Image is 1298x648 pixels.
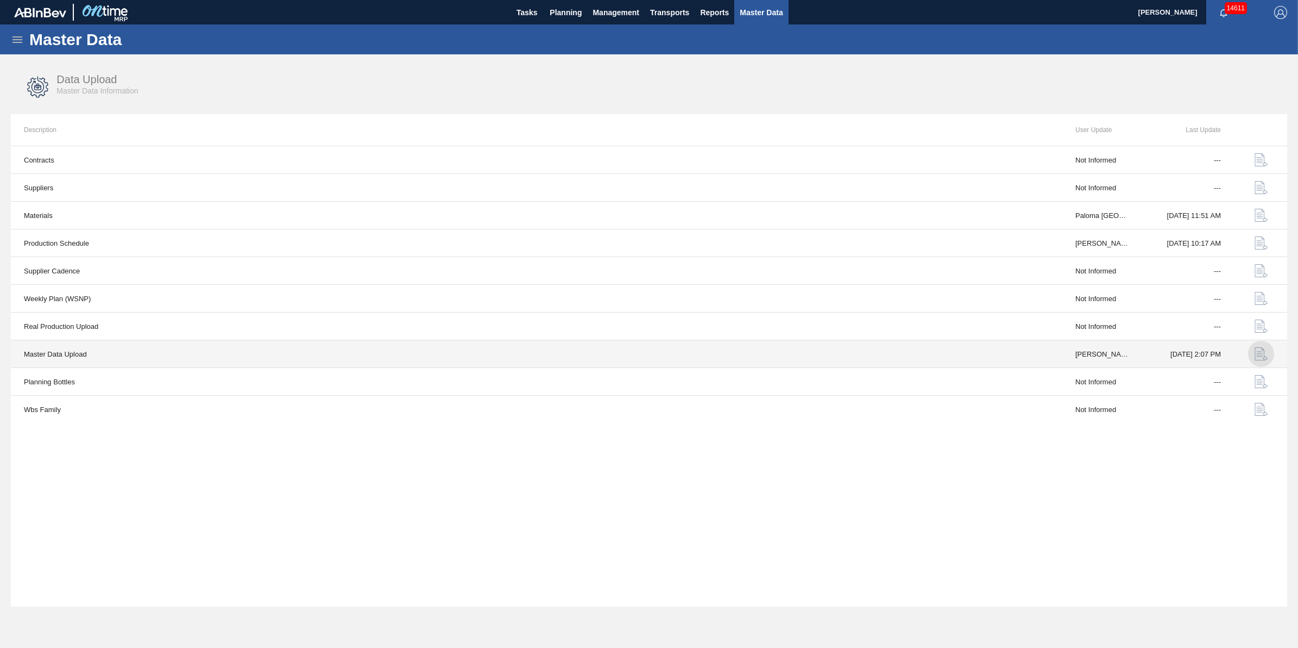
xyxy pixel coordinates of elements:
[1062,257,1143,285] td: Not Informed
[14,8,66,17] img: TNhmsLtSVTkK8tSr43FrP2fwEKptu5GPRR3wAAAABJRU5ErkJggg==
[1255,153,1268,166] img: data-upload-icon
[1206,5,1241,20] button: Notifications
[1143,313,1234,340] td: ---
[1255,292,1268,305] img: data-upload-icon
[11,368,1062,396] td: Planning Bottles
[1143,114,1234,146] th: Last Update
[1062,229,1143,257] td: [PERSON_NAME]
[1248,258,1274,284] button: data-upload-icon
[1062,174,1143,202] td: Not Informed
[1248,230,1274,256] button: data-upload-icon
[1248,285,1274,311] button: data-upload-icon
[1255,347,1268,360] img: data-upload-icon
[1062,114,1143,146] th: User Update
[1143,202,1234,229] td: [DATE] 11:51 AM
[11,202,1062,229] td: Materials
[1255,320,1268,333] img: data-upload-icon
[1062,313,1143,340] td: Not Informed
[11,285,1062,313] td: Weekly Plan (WSNP)
[1143,146,1234,174] td: ---
[1143,285,1234,313] td: ---
[1062,146,1143,174] td: Not Informed
[1062,340,1143,368] td: [PERSON_NAME]
[1062,368,1143,396] td: Not Informed
[11,114,1062,146] th: Description
[29,33,222,46] h1: Master Data
[1248,369,1274,395] button: data-upload-icon
[650,6,689,19] span: Transports
[1248,147,1274,173] button: data-upload-icon
[1143,396,1234,423] td: ---
[1062,285,1143,313] td: Not Informed
[1248,202,1274,228] button: data-upload-icon
[1255,181,1268,194] img: data-upload-icon
[1255,209,1268,222] img: data-upload-icon
[1143,257,1234,285] td: ---
[593,6,639,19] span: Management
[1255,403,1268,416] img: data-upload-icon
[1225,2,1247,14] span: 14611
[550,6,582,19] span: Planning
[1062,396,1143,423] td: Not Informed
[1143,368,1234,396] td: ---
[1248,313,1274,339] button: data-upload-icon
[11,340,1062,368] td: Master Data Upload
[11,257,1062,285] td: Supplier Cadence
[56,73,117,85] span: Data Upload
[1143,229,1234,257] td: [DATE] 10:17 AM
[1255,375,1268,388] img: data-upload-icon
[11,229,1062,257] td: Production Schedule
[1255,264,1268,277] img: data-upload-icon
[1248,341,1274,367] button: data-upload-icon
[1062,202,1143,229] td: Paloma [GEOGRAPHIC_DATA]
[11,396,1062,423] td: Wbs Family
[1143,340,1234,368] td: [DATE] 2:07 PM
[56,86,138,95] span: Master Data Information
[700,6,729,19] span: Reports
[11,313,1062,340] td: Real Production Upload
[740,6,783,19] span: Master Data
[11,174,1062,202] td: Suppliers
[11,146,1062,174] td: Contracts
[515,6,539,19] span: Tasks
[1143,174,1234,202] td: ---
[1248,396,1274,422] button: data-upload-icon
[1248,175,1274,201] button: data-upload-icon
[1255,236,1268,250] img: data-upload-icon
[1274,6,1287,19] img: Logout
